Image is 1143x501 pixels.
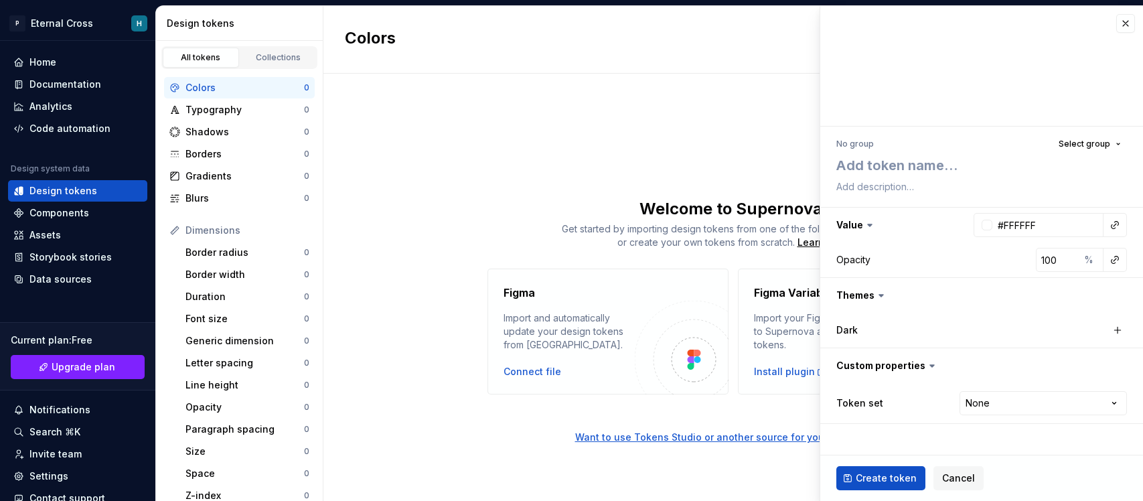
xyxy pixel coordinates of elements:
div: Home [29,56,56,69]
div: 0 [304,380,309,390]
div: Code automation [29,122,110,135]
div: Font size [185,312,304,326]
div: Generic dimension [185,334,304,348]
a: Letter spacing0 [180,352,315,374]
button: Search ⌘K [8,421,147,443]
button: Cancel [933,466,984,490]
div: 0 [304,82,309,93]
div: 0 [304,104,309,115]
div: 0 [304,127,309,137]
label: Dark [836,324,858,337]
div: Search ⌘K [29,425,80,439]
div: Dimensions [185,224,309,237]
div: Paragraph spacing [185,423,304,436]
div: Eternal Cross [31,17,93,30]
button: Select group [1053,135,1127,153]
div: Design tokens [167,17,317,30]
span: Get started by importing design tokens from one of the following integrations, or create your own... [562,223,905,248]
a: Generic dimension0 [180,330,315,352]
div: Size [185,445,304,458]
div: 0 [304,313,309,324]
span: Select group [1059,139,1110,149]
a: Opacity0 [180,397,315,418]
div: 0 [304,424,309,435]
a: Learn more [797,236,850,249]
button: Want to use Tokens Studio or another source for your design data? [575,431,892,444]
div: Connect file [504,365,561,378]
span: Create token [856,472,917,485]
input: 100 [1036,248,1079,272]
a: Home [8,52,147,73]
input: e.g. #000000 [992,213,1103,237]
div: Opacity [836,253,870,267]
div: Line height [185,378,304,392]
div: Typography [185,103,304,117]
div: Design tokens [29,184,97,198]
h2: Colors [345,27,396,52]
div: 0 [304,358,309,368]
div: Design system data [11,163,90,174]
button: Notifications [8,399,147,421]
div: Assets [29,228,61,242]
div: Settings [29,470,68,483]
div: 0 [304,269,309,280]
h4: Figma [504,285,535,301]
a: Colors0 [164,77,315,98]
div: 0 [304,336,309,346]
a: Line height0 [180,374,315,396]
div: 0 [304,490,309,501]
button: Create token [836,466,925,490]
div: 0 [304,402,309,413]
div: 0 [304,446,309,457]
div: Shadows [185,125,304,139]
div: Analytics [29,100,72,113]
button: PEternal CrossH [3,9,153,38]
div: Duration [185,290,304,303]
a: Typography0 [164,99,315,121]
div: Space [185,467,304,480]
div: No group [836,139,874,149]
div: 0 [304,468,309,479]
label: Token set [836,397,883,410]
a: Data sources [8,269,147,290]
div: 0 [304,193,309,204]
span: Upgrade plan [52,360,115,374]
div: Invite team [29,447,82,461]
a: Font size0 [180,308,315,330]
a: Border width0 [180,264,315,285]
div: Data sources [29,273,92,286]
a: Shadows0 [164,121,315,143]
span: Cancel [942,472,975,485]
div: Border width [185,268,304,281]
a: Invite team [8,443,147,465]
div: Notifications [29,403,90,417]
a: Settings [8,466,147,487]
a: Analytics [8,96,147,117]
a: Duration0 [180,286,315,307]
a: Components [8,202,147,224]
a: Blurs0 [164,188,315,209]
div: Documentation [29,78,101,91]
div: 0 [304,149,309,159]
a: Gradients0 [164,165,315,187]
a: Size0 [180,441,315,462]
div: Borders [185,147,304,161]
a: Want to use Tokens Studio or another source for your design data? [323,395,1143,444]
a: Border radius0 [180,242,315,263]
div: 0 [304,291,309,302]
div: Welcome to Supernova! [323,198,1143,220]
h4: Figma Variables plugin [754,285,873,301]
div: H [137,18,142,29]
div: All tokens [167,52,234,63]
a: Borders0 [164,143,315,165]
a: Install plugin [754,365,827,378]
div: Import your Figma variables to Supernova as design tokens. [754,311,885,352]
div: P [9,15,25,31]
a: Design tokens [8,180,147,202]
div: Opacity [185,401,304,414]
div: Collections [245,52,312,63]
a: Code automation [8,118,147,139]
